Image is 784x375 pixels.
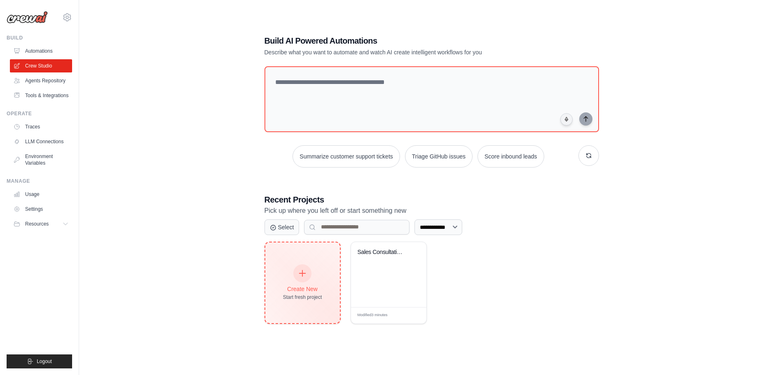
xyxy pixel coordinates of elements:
[264,205,599,216] p: Pick up where you left off or start something new
[7,11,48,23] img: Logo
[283,285,322,293] div: Create New
[10,120,72,133] a: Traces
[264,219,300,235] button: Select
[10,217,72,231] button: Resources
[10,59,72,72] a: Crew Studio
[37,358,52,365] span: Logout
[10,203,72,216] a: Settings
[10,44,72,58] a: Automations
[560,113,573,126] button: Click to speak your automation idea
[407,312,414,319] span: Edit
[25,221,49,227] span: Resources
[264,35,541,47] h1: Build AI Powered Automations
[477,145,544,168] button: Score inbound leads
[10,74,72,87] a: Agents Repository
[405,145,473,168] button: Triage GitHub issues
[264,194,599,205] h3: Recent Projects
[10,89,72,102] a: Tools & Integrations
[7,178,72,184] div: Manage
[293,145,400,168] button: Summarize customer support tickets
[10,150,72,170] a: Environment Variables
[10,135,72,148] a: LLM Connections
[7,35,72,41] div: Build
[10,188,72,201] a: Usage
[283,294,322,300] div: Start fresh project
[7,110,72,117] div: Operate
[264,48,541,56] p: Describe what you want to automate and watch AI create intelligent workflows for you
[7,354,72,368] button: Logout
[578,145,599,166] button: Get new suggestions
[358,312,388,318] span: Modified 3 minutes
[358,249,407,256] div: Sales Consultation Bot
